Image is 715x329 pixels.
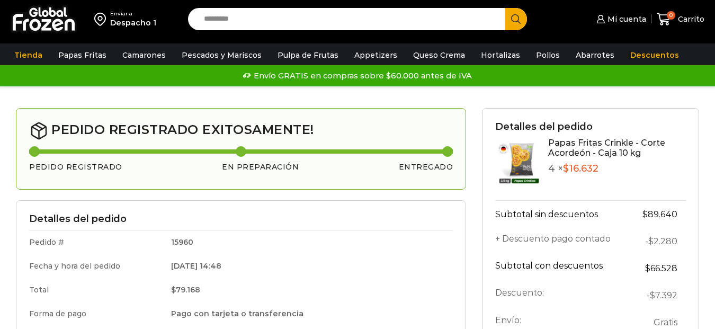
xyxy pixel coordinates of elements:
span: 0 [667,11,675,20]
a: Abarrotes [570,45,620,65]
bdi: 89.640 [642,209,677,219]
th: Subtotal con descuentos [495,255,629,282]
td: Fecha y hora del pedido [29,254,164,278]
a: Appetizers [349,45,403,65]
a: Papas Fritas Crinkle - Corte Acordeón - Caja 10 kg [548,138,665,158]
bdi: 16.632 [563,163,598,174]
span: 7.392 [650,290,677,300]
td: Pago con tarjeta o transferencia [164,302,453,326]
th: + Descuento pago contado [495,228,629,255]
a: Descuentos [625,45,684,65]
td: [DATE] 14:48 [164,254,453,278]
span: $ [648,236,654,246]
span: $ [650,290,655,300]
h3: En preparación [222,163,299,172]
a: Queso Crema [408,45,470,65]
h2: Pedido registrado exitosamente! [29,121,453,140]
span: $ [645,263,650,273]
img: address-field-icon.svg [94,10,110,28]
span: $ [563,163,569,174]
td: Pedido # [29,230,164,254]
a: Papas Fritas [53,45,112,65]
a: 0 Carrito [657,7,704,32]
div: Enviar a [110,10,156,17]
a: Camarones [117,45,171,65]
bdi: 66.528 [645,263,677,273]
p: 4 × [548,163,686,175]
td: 15960 [164,230,453,254]
td: Total [29,278,164,302]
a: Pescados y Mariscos [176,45,267,65]
a: Mi cuenta [594,8,646,30]
h3: Detalles del pedido [495,121,686,133]
h3: Pedido registrado [29,163,122,172]
td: - [629,282,686,309]
a: Tienda [9,45,48,65]
th: Subtotal sin descuentos [495,200,629,228]
span: $ [642,209,648,219]
a: Pollos [531,45,565,65]
h3: Detalles del pedido [29,214,453,225]
bdi: 2.280 [648,236,677,246]
bdi: 79.168 [171,285,200,295]
a: Pulpa de Frutas [272,45,344,65]
span: Mi cuenta [605,14,646,24]
a: Hortalizas [476,45,525,65]
div: Despacho 1 [110,17,156,28]
th: Descuento: [495,282,629,309]
span: $ [171,285,176,295]
button: Search button [505,8,527,30]
span: Carrito [675,14,704,24]
td: Forma de pago [29,302,164,326]
h3: Entregado [399,163,453,172]
td: - [629,228,686,255]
